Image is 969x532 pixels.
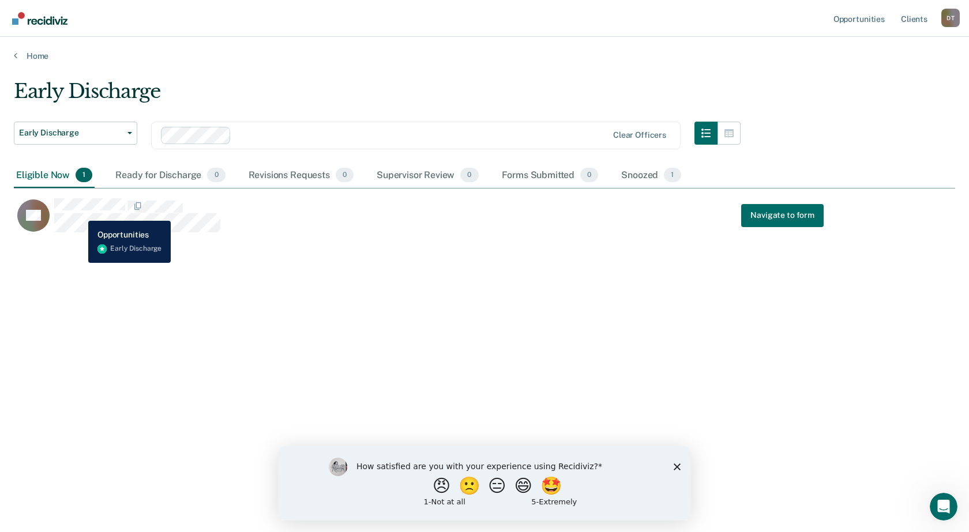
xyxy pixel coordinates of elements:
div: Snoozed1 [619,163,683,188]
span: 0 [460,168,478,183]
span: Early Discharge [19,128,123,138]
a: Home [14,51,955,61]
button: Navigate to form [741,204,824,227]
span: 1 [664,168,681,183]
div: CaseloadOpportunityCell-6170163 [14,198,837,244]
iframe: Survey by Kim from Recidiviz [278,446,691,520]
span: 0 [580,168,598,183]
div: Clear officers [613,130,666,140]
div: Supervisor Review0 [374,163,481,188]
button: Profile dropdown button [941,9,960,27]
div: D T [941,9,960,27]
button: Early Discharge [14,122,137,145]
span: 0 [336,168,354,183]
div: Early Discharge [14,80,741,112]
iframe: Intercom live chat [930,493,957,520]
div: Revisions Requests0 [246,163,356,188]
span: 0 [207,168,225,183]
img: Recidiviz [12,12,67,25]
a: Navigate to form link [741,204,824,227]
div: Forms Submitted0 [499,163,601,188]
span: 1 [76,168,92,183]
div: Eligible Now1 [14,163,95,188]
div: Ready for Discharge0 [113,163,227,188]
